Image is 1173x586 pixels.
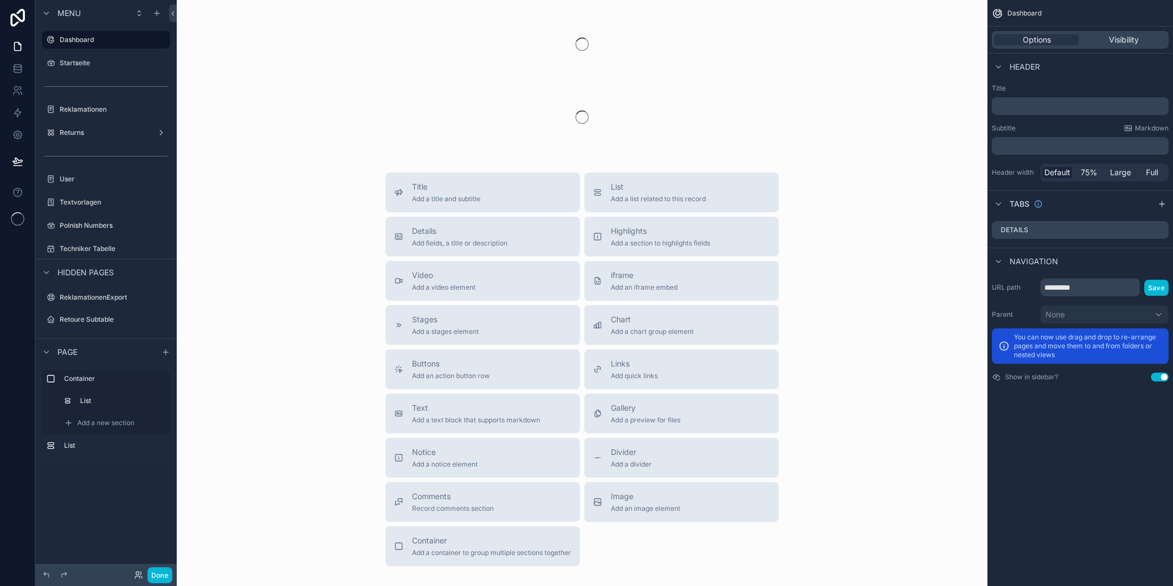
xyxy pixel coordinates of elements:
[611,402,680,414] span: Gallery
[1023,34,1051,45] span: Options
[611,504,680,513] span: Add an image element
[1010,61,1040,72] span: Header
[385,482,580,522] button: CommentsRecord comments section
[992,168,1036,177] label: Header width
[1014,333,1162,359] p: You can now use drag and drop to re-arrange pages and move them to and from folders or nested views
[584,261,779,301] button: iframeAdd an iframe embed
[42,170,170,188] a: User
[412,226,508,237] span: Details
[60,128,152,137] label: Returns
[60,175,168,184] label: User
[42,217,170,234] a: Polnish Numbers
[992,84,1169,93] label: Title
[611,447,652,458] span: Divider
[42,101,170,118] a: Reklamationen
[992,124,1016,133] label: Subtitle
[992,310,1036,319] label: Parent
[611,181,706,192] span: List
[611,239,710,248] span: Add a section to highlights fields
[611,226,710,237] span: Highlights
[42,31,170,49] a: Dashboard
[1005,373,1058,381] label: Show in sidebar?
[412,548,571,557] span: Add a container to group multiple sections together
[1007,9,1042,18] span: Dashboard
[611,372,658,380] span: Add quick links
[412,504,494,513] span: Record comments section
[385,172,580,212] button: TitleAdd a title and subtitle
[60,59,168,67] label: Startseite
[57,8,81,19] span: Menu
[385,305,580,345] button: StagesAdd a stages element
[412,283,475,292] span: Add a video element
[584,172,779,212] button: ListAdd a list related to this record
[584,438,779,478] button: DividerAdd a divider
[992,97,1169,115] div: scrollable content
[412,447,478,458] span: Notice
[60,35,163,44] label: Dashboard
[412,372,490,380] span: Add an action button row
[1146,167,1158,178] span: Full
[1109,34,1139,45] span: Visibility
[385,349,580,389] button: ButtonsAdd an action button row
[1124,124,1169,133] a: Markdown
[1044,167,1070,178] span: Default
[385,526,580,566] button: ContainerAdd a container to group multiple sections together
[611,358,658,369] span: Links
[385,217,580,257] button: DetailsAdd fields, a title or description
[412,416,540,425] span: Add a text block that supports markdown
[584,217,779,257] button: HighlightsAdd a section to highlights fields
[611,270,678,281] span: iframe
[42,193,170,211] a: Textvorlagen
[611,416,680,425] span: Add a preview for files
[1081,167,1097,178] span: 75%
[1135,124,1169,133] span: Markdown
[385,438,580,478] button: NoticeAdd a notice element
[1045,309,1065,320] span: None
[60,221,168,230] label: Polnish Numbers
[42,240,170,258] a: Techniker Tabelle
[611,195,706,203] span: Add a list related to this record
[147,567,172,583] button: Done
[412,314,479,325] span: Stages
[1144,280,1169,296] button: Save
[42,289,170,306] a: ReklamationenExport
[412,195,480,203] span: Add a title and subtitle
[584,394,779,433] button: GalleryAdd a preview for files
[42,124,170,142] a: Returns
[57,267,114,278] span: Hidden pages
[412,181,480,192] span: Title
[584,305,779,345] button: ChartAdd a chart group element
[60,244,168,253] label: Techniker Tabelle
[584,349,779,389] button: LinksAdd quick links
[42,54,170,72] a: Startseite
[992,137,1169,155] div: scrollable content
[1010,256,1058,267] span: Navigation
[1110,167,1131,178] span: Large
[60,293,168,302] label: ReklamationenExport
[35,365,177,465] div: scrollable content
[992,283,1036,292] label: URL path
[1040,305,1169,324] button: None
[412,327,479,336] span: Add a stages element
[385,261,580,301] button: VideoAdd a video element
[1001,226,1028,234] label: Details
[412,239,508,248] span: Add fields, a title or description
[584,482,779,522] button: ImageAdd an image element
[611,460,652,469] span: Add a divider
[412,270,475,281] span: Video
[42,311,170,328] a: Retoure Subtable
[611,314,694,325] span: Chart
[60,105,168,114] label: Reklamationen
[57,347,77,358] span: Page
[77,418,134,427] span: Add a new section
[412,358,490,369] span: Buttons
[80,396,163,405] label: List
[611,283,678,292] span: Add an iframe embed
[60,315,168,324] label: Retoure Subtable
[412,491,494,502] span: Comments
[64,374,166,383] label: Container
[412,402,540,414] span: Text
[412,460,478,469] span: Add a notice element
[611,491,680,502] span: Image
[60,198,168,207] label: Textvorlagen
